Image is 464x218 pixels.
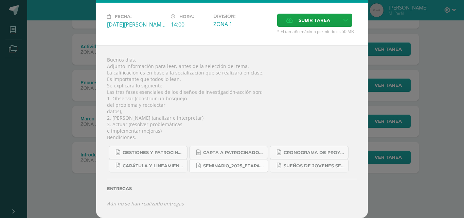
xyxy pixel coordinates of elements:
[107,21,165,28] div: [DATE][PERSON_NAME]
[270,146,349,159] a: Cronograma de proyecto (1).docx
[189,146,268,159] a: CARTA A PATROCINADORES 2025.docx
[270,159,349,172] a: SUEÑOS DE JOVENES SEMINARIO LIBRO.pdf
[299,14,330,27] span: Subir tarea
[277,29,357,34] span: * El tamaño máximo permitido es 50 MB
[203,150,264,155] span: CARTA A PATROCINADORES 2025.docx
[109,159,188,172] a: Carátula y lineamientos APA.docx
[96,45,368,218] div: Buenos días. Adjunto información para leer, antes de la selección del tema. La calificación es en...
[171,21,208,28] div: 14:00
[115,14,131,19] span: Fecha:
[109,146,188,159] a: GESTIONES Y PATROCINADORES LISTADO 2025.docx
[284,150,345,155] span: Cronograma de proyecto (1).docx
[123,150,184,155] span: GESTIONES Y PATROCINADORES LISTADO 2025.docx
[107,200,184,207] i: Aún no se han realizado entregas
[203,163,264,169] span: Seminario_2025_Etapa_3.pdf
[213,20,272,28] div: ZONA 1
[107,186,357,191] label: Entregas
[123,163,184,169] span: Carátula y lineamientos APA.docx
[179,14,194,19] span: Hora:
[284,163,345,169] span: SUEÑOS DE JOVENES SEMINARIO LIBRO.pdf
[213,14,272,19] label: División:
[189,159,268,172] a: Seminario_2025_Etapa_3.pdf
